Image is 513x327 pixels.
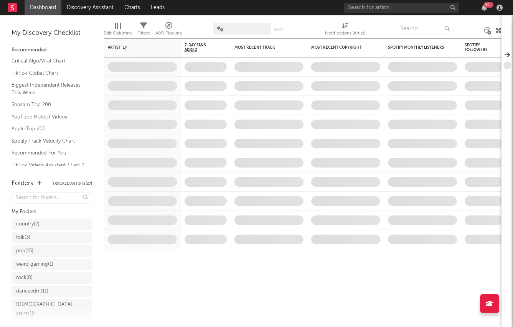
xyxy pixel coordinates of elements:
[12,46,92,55] div: Recommended
[12,69,84,77] a: TikTok Global Chart
[108,45,165,50] div: Artist
[311,45,369,50] div: Most Recent Copyright
[185,43,215,52] span: 7-Day Fans Added
[12,207,92,217] div: My Folders
[396,23,454,35] input: Search...
[325,19,365,41] div: Notifications (Artist)
[482,5,487,11] button: 99+
[12,245,92,257] a: pop(15)
[465,43,492,52] div: Spotify Followers
[234,45,292,50] div: Most Recent Track
[12,29,92,38] div: My Discovery Checklist
[12,192,92,204] input: Search for folders...
[104,19,132,41] div: Edit Columns
[155,29,182,38] div: A&R Pipeline
[274,28,284,32] button: Save
[16,260,53,269] div: weird gaming ( 1 )
[12,113,84,121] a: YouTube Hottest Videos
[12,57,84,65] a: Critical Algo/Viral Chart
[325,29,365,38] div: Notifications (Artist)
[12,100,84,109] a: Shazam Top 200
[12,149,84,157] a: Recommended For You
[12,272,92,284] a: rock(8)
[137,29,150,38] div: Filters
[16,300,72,319] div: [DEMOGRAPHIC_DATA] artists ( 1 )
[16,273,33,283] div: rock ( 8 )
[484,2,493,8] div: 99 +
[104,29,132,38] div: Edit Columns
[155,19,182,41] div: A&R Pipeline
[16,233,30,242] div: folk ( 3 )
[16,220,40,229] div: country ( 2 )
[344,3,459,13] input: Search for artists
[137,19,150,41] div: Filters
[12,161,84,177] a: TikTok Videos Assistant / Last 7 Days - Top
[12,219,92,230] a: country(2)
[12,81,84,97] a: Biggest Independent Releases This Week
[12,137,84,145] a: Spotify Track Velocity Chart
[12,179,33,188] div: Folders
[388,45,445,50] div: Spotify Monthly Listeners
[12,286,92,297] a: danceedm(11)
[12,299,92,320] a: [DEMOGRAPHIC_DATA] artists(1)
[12,125,84,133] a: Apple Top 200
[16,287,48,296] div: danceedm ( 11 )
[12,232,92,243] a: folk(3)
[52,182,92,186] button: Tracked Artists(27)
[12,259,92,270] a: weird gaming(1)
[16,246,33,256] div: pop ( 15 )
